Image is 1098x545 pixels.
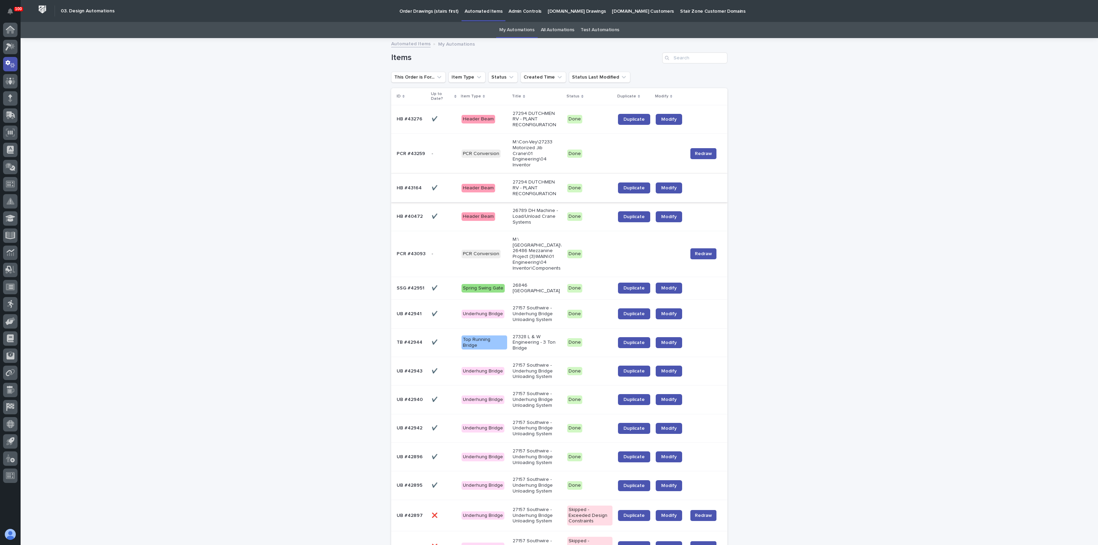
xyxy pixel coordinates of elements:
[432,367,439,374] p: ✔️
[397,150,427,157] p: PCR #43259
[462,453,504,461] div: Underhung Bridge
[567,395,582,404] div: Done
[623,426,645,431] span: Duplicate
[567,367,582,376] div: Done
[695,150,712,157] span: Redraw
[432,115,439,122] p: ✔️
[61,8,115,14] h2: 03. Design Automations
[391,300,727,328] tr: UB #42941UB #42941 ✔️✔️ Underhung Bridge27157 Southwire - Underhung Bridge Unloading SystemDoneDu...
[512,93,521,100] p: Title
[656,394,682,405] a: Modify
[567,284,582,293] div: Done
[623,513,645,518] span: Duplicate
[397,481,424,488] p: UB #42895
[432,395,439,403] p: ✔️
[391,277,727,300] tr: SSG #42951SSG #42951 ✔️✔️ Spring Swing Gate26846 [GEOGRAPHIC_DATA]DoneDuplicateModify
[391,133,727,174] tr: PCR #43259PCR #43259 -- PCR ConversionM:\Con-Vey\27233 Motorized Jib Crane\01 Engineering\04 Inve...
[662,52,727,63] input: Search
[513,139,562,168] p: M:\Con-Vey\27233 Motorized Jib Crane\01 Engineering\04 Inventor
[397,212,424,220] p: HB #40472
[462,184,495,192] div: Header Beam
[397,424,424,431] p: UB #42942
[567,212,582,221] div: Done
[462,250,501,258] div: PCR Conversion
[432,284,439,291] p: ✔️
[397,184,423,191] p: HB #43164
[397,395,424,403] p: UB #42940
[432,338,439,345] p: ✔️
[690,148,716,159] button: Redraw
[623,340,645,345] span: Duplicate
[397,511,424,519] p: UB #42897
[618,423,650,434] a: Duplicate
[462,115,495,123] div: Header Beam
[623,311,645,316] span: Duplicate
[391,231,727,277] tr: PCR #43093PCR #43093 -- PCR ConversionM:\[GEOGRAPHIC_DATA]\26486 Mezzanine Project (3)\MAIN\01 En...
[462,367,504,376] div: Underhung Bridge
[567,424,582,433] div: Done
[618,394,650,405] a: Duplicate
[513,237,562,271] p: M:\[GEOGRAPHIC_DATA]\26486 Mezzanine Project (3)\MAIN\01 Engineering\04 Inventor\Components
[656,283,682,294] a: Modify
[397,284,426,291] p: SSG #42951
[397,310,423,317] p: UB #42941
[462,284,505,293] div: Spring Swing Gate
[391,414,727,442] tr: UB #42942UB #42942 ✔️✔️ Underhung Bridge27157 Southwire - Underhung Bridge Unloading SystemDoneDu...
[432,310,439,317] p: ✔️
[391,202,727,231] tr: HB #40472HB #40472 ✔️✔️ Header Beam26789 DH Machine - Load/Unload Crane SystemsDoneDuplicateModify
[513,179,562,197] p: 27294 DUTCHMEN RV - PLANT RECONFIGURATION
[432,424,439,431] p: ✔️
[488,72,518,83] button: Status
[618,510,650,521] a: Duplicate
[432,212,439,220] p: ✔️
[690,510,716,521] button: Redraw
[656,182,682,193] a: Modify
[617,93,636,100] p: Duplicate
[432,511,439,519] p: ❌
[432,150,434,157] p: -
[618,480,650,491] a: Duplicate
[661,369,677,374] span: Modify
[397,93,401,100] p: ID
[618,366,650,377] a: Duplicate
[432,481,439,488] p: ✔️
[397,453,424,460] p: UB #42896
[431,90,453,103] p: Up to Date?
[623,397,645,402] span: Duplicate
[462,511,504,520] div: Underhung Bridge
[581,22,619,38] a: Test Automations
[462,335,507,350] div: Top Running Bridge
[655,93,668,100] p: Modify
[567,338,582,347] div: Done
[567,150,582,158] div: Done
[661,186,677,190] span: Modify
[438,40,475,47] p: My Automations
[661,311,677,316] span: Modify
[567,184,582,192] div: Done
[567,481,582,490] div: Done
[661,483,677,488] span: Modify
[656,114,682,125] a: Modify
[661,397,677,402] span: Modify
[513,363,562,380] p: 27157 Southwire - Underhung Bridge Unloading System
[513,507,562,524] p: 27157 Southwire - Underhung Bridge Unloading System
[462,481,504,490] div: Underhung Bridge
[623,483,645,488] span: Duplicate
[391,471,727,500] tr: UB #42895UB #42895 ✔️✔️ Underhung Bridge27157 Southwire - Underhung Bridge Unloading SystemDoneDu...
[623,214,645,219] span: Duplicate
[656,423,682,434] a: Modify
[391,386,727,414] tr: UB #42940UB #42940 ✔️✔️ Underhung Bridge27157 Southwire - Underhung Bridge Unloading SystemDoneDu...
[3,527,17,542] button: users-avatar
[513,208,562,225] p: 26789 DH Machine - Load/Unload Crane Systems
[661,454,677,459] span: Modify
[661,340,677,345] span: Modify
[3,4,17,19] button: Notifications
[513,391,562,408] p: 27157 Southwire - Underhung Bridge Unloading System
[656,337,682,348] a: Modify
[567,506,612,525] div: Skipped - Exceeded Design Constraints
[391,500,727,531] tr: UB #42897UB #42897 ❌❌ Underhung Bridge27157 Southwire - Underhung Bridge Unloading SystemSkipped ...
[391,443,727,471] tr: UB #42896UB #42896 ✔️✔️ Underhung Bridge27157 Southwire - Underhung Bridge Unloading SystemDoneDu...
[618,283,650,294] a: Duplicate
[397,250,427,257] p: PCR #43093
